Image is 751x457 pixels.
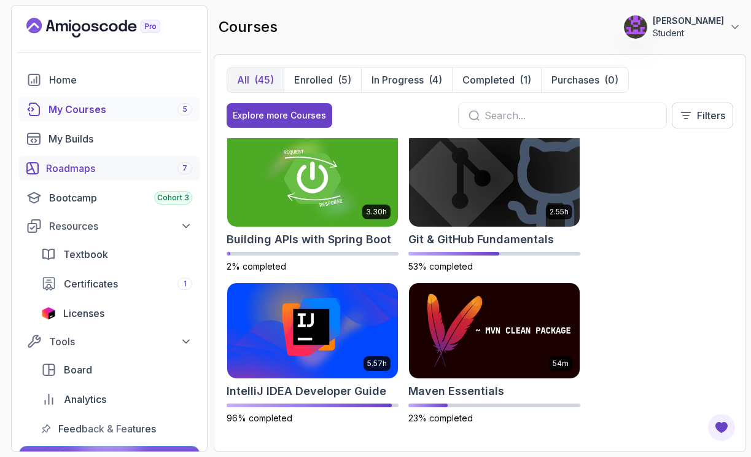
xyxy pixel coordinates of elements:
a: bootcamp [19,186,200,210]
button: Explore more Courses [227,103,332,128]
div: (45) [254,72,274,87]
h2: courses [219,17,278,37]
p: Enrolled [294,72,333,87]
span: 23% completed [408,413,473,423]
span: 7 [182,163,187,173]
p: 3.30h [366,207,387,217]
button: Tools [19,330,200,353]
p: Completed [462,72,515,87]
div: (1) [519,72,531,87]
span: 2% completed [227,261,286,271]
span: Textbook [63,247,108,262]
a: Git & GitHub Fundamentals card2.55hGit & GitHub Fundamentals53% completed [408,130,580,273]
p: 54m [553,359,569,369]
button: Resources [19,215,200,237]
div: Home [49,72,192,87]
div: My Builds [49,131,192,146]
span: Licenses [63,306,104,321]
p: Purchases [551,72,599,87]
button: Open Feedback Button [707,413,736,442]
a: roadmaps [19,156,200,181]
div: Tools [49,334,192,349]
a: feedback [34,416,200,441]
div: (4) [429,72,442,87]
p: All [237,72,249,87]
p: 5.57h [367,359,387,369]
div: Resources [49,219,192,233]
div: Explore more Courses [233,109,326,122]
button: Filters [672,103,733,128]
span: Certificates [64,276,118,291]
p: Student [653,27,724,39]
div: (5) [338,72,351,87]
h2: IntelliJ IDEA Developer Guide [227,383,386,400]
div: My Courses [49,102,192,117]
div: (0) [604,72,618,87]
h2: Maven Essentials [408,383,504,400]
button: Purchases(0) [541,68,628,92]
img: user profile image [624,15,647,39]
a: board [34,357,200,382]
p: In Progress [372,72,424,87]
a: builds [19,127,200,151]
span: Analytics [64,392,106,407]
h2: Git & GitHub Fundamentals [408,231,554,248]
a: IntelliJ IDEA Developer Guide card5.57hIntelliJ IDEA Developer Guide96% completed [227,283,399,425]
span: 1 [184,279,187,289]
button: Enrolled(5) [284,68,361,92]
a: home [19,68,200,92]
button: All(45) [227,68,284,92]
div: Bootcamp [49,190,192,205]
span: Feedback & Features [58,421,156,436]
p: 2.55h [550,207,569,217]
span: 53% completed [408,261,473,271]
a: Building APIs with Spring Boot card3.30hBuilding APIs with Spring Boot2% completed [227,130,399,273]
input: Search... [484,108,656,123]
img: jetbrains icon [41,307,56,319]
a: courses [19,97,200,122]
span: Cohort 3 [157,193,189,203]
img: Git & GitHub Fundamentals card [409,131,580,227]
img: IntelliJ IDEA Developer Guide card [227,283,398,379]
div: Roadmaps [46,161,192,176]
button: user profile image[PERSON_NAME]Student [623,15,741,39]
p: Filters [697,108,725,123]
img: Maven Essentials card [409,283,580,379]
h2: Building APIs with Spring Boot [227,231,391,248]
button: Completed(1) [452,68,541,92]
p: [PERSON_NAME] [653,15,724,27]
span: 5 [182,104,187,114]
a: Maven Essentials card54mMaven Essentials23% completed [408,283,580,425]
span: 96% completed [227,413,292,423]
a: licenses [34,301,200,326]
img: Building APIs with Spring Boot card [227,131,398,227]
a: Landing page [26,18,189,37]
a: certificates [34,271,200,296]
a: analytics [34,387,200,412]
a: textbook [34,242,200,267]
span: Board [64,362,92,377]
button: In Progress(4) [361,68,452,92]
